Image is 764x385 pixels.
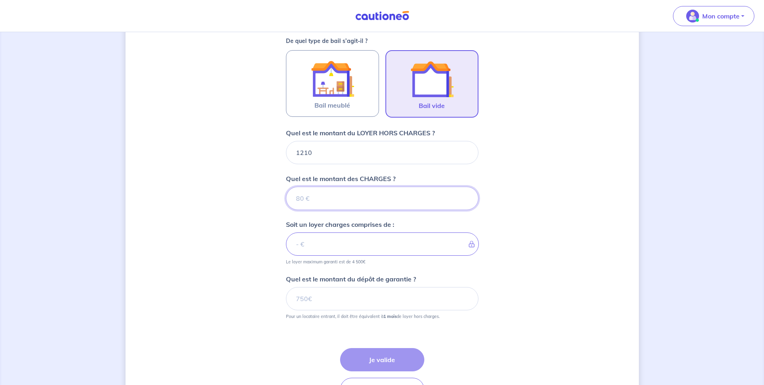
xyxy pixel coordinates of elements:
[286,259,365,265] p: Le loyer maximum garanti est de 4 500€
[286,314,440,319] p: Pour un locataire entrant, il doit être équivalent à de loyer hors charges.
[286,174,395,183] p: Quel est le montant des CHARGES ?
[286,128,435,138] p: Quel est le montant du LOYER HORS CHARGES ?
[286,187,478,210] input: 80 €
[286,220,394,229] p: Soit un loyer charges comprises de :
[383,314,397,319] strong: 1 mois
[286,287,478,310] input: 750€
[311,57,354,100] img: illu_furnished_lease.svg
[314,100,350,110] span: Bail meublé
[419,101,445,110] span: Bail vide
[410,57,454,101] img: illu_empty_lease.svg
[286,38,478,44] p: De quel type de bail s’agit-il ?
[286,274,416,284] p: Quel est le montant du dépôt de garantie ?
[686,10,699,22] img: illu_account_valid_menu.svg
[673,6,754,26] button: illu_account_valid_menu.svgMon compte
[286,232,479,256] input: - €
[352,11,412,21] img: Cautioneo
[702,11,740,21] p: Mon compte
[286,141,478,164] input: 750€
